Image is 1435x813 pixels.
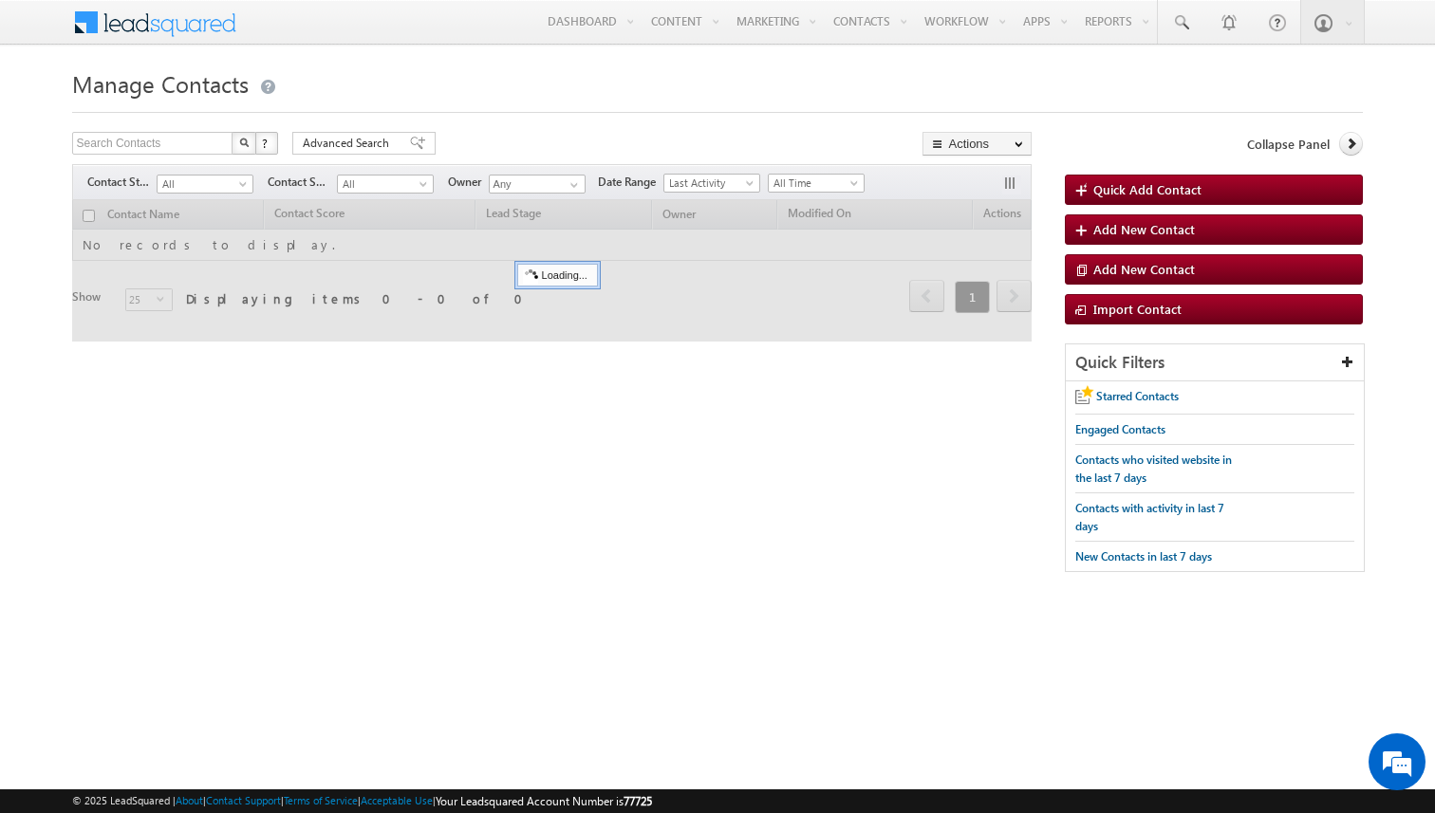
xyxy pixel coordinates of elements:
span: Collapse Panel [1247,136,1330,153]
span: New Contacts in last 7 days [1075,549,1212,564]
span: All [158,176,248,193]
span: Starred Contacts [1096,389,1179,403]
span: All [338,176,428,193]
a: All [157,175,253,194]
span: Last Activity [664,175,755,192]
span: Date Range [598,174,663,191]
span: Manage Contacts [72,68,249,99]
a: About [176,794,203,806]
span: Contacts with activity in last 7 days [1075,501,1224,533]
button: ? [255,132,278,155]
span: Engaged Contacts [1075,422,1165,436]
a: All Time [768,174,865,193]
a: Terms of Service [284,794,358,806]
a: Acceptable Use [361,794,433,806]
span: Owner [448,174,489,191]
span: 77725 [624,794,652,808]
span: Contacts who visited website in the last 7 days [1075,453,1232,485]
span: Advanced Search [303,135,395,152]
a: All [337,175,434,194]
span: ? [262,135,270,151]
span: Your Leadsquared Account Number is [436,794,652,808]
span: Contact Source [268,174,337,191]
span: Contact Stage [87,174,157,191]
img: Search [239,138,249,147]
div: Loading... [517,264,598,286]
span: © 2025 LeadSquared | | | | | [72,792,652,810]
a: Show All Items [560,176,584,194]
button: Actions [922,132,1032,156]
input: Type to Search [489,175,586,194]
div: Quick Filters [1066,344,1364,381]
span: Add New Contact [1093,261,1195,277]
a: Last Activity [663,174,760,193]
span: All Time [769,175,859,192]
span: Add New Contact [1093,221,1195,237]
span: Import Contact [1093,301,1182,317]
span: Quick Add Contact [1093,181,1202,197]
a: Contact Support [206,794,281,806]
